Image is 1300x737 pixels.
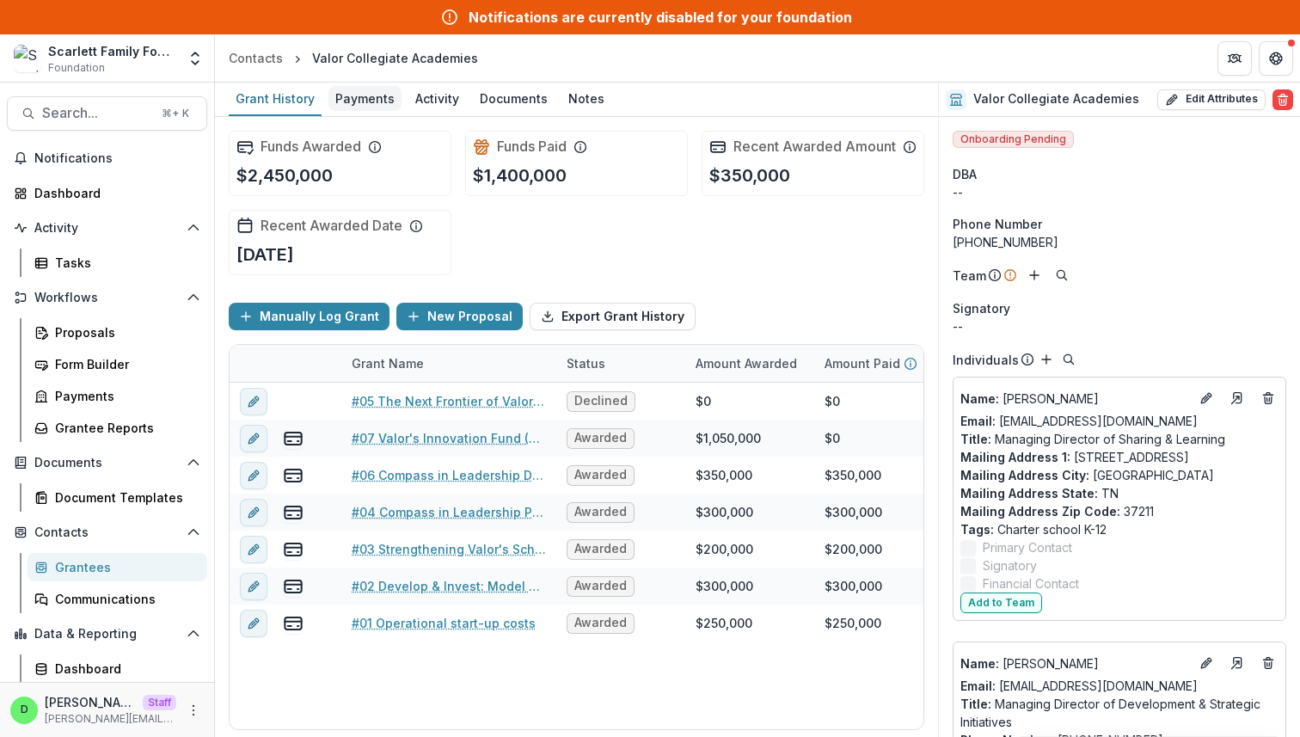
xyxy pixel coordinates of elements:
a: Email: [EMAIL_ADDRESS][DOMAIN_NAME] [960,412,1198,430]
p: Individuals [953,351,1019,369]
nav: breadcrumb [222,46,485,71]
span: Data & Reporting [34,627,180,642]
a: Payments [328,83,402,116]
a: #02 Develop & Invest: Model Schools & Compass Codification (3-yr) [352,577,546,595]
div: $0 [825,429,840,447]
button: Manually Log Grant [229,303,389,330]
div: $0 [696,392,711,410]
a: Dashboard [7,179,207,207]
div: Form Builder [55,355,193,373]
p: [PERSON_NAME] [45,693,136,711]
span: Awarded [574,542,627,556]
p: Team [953,267,986,285]
span: Email: [960,679,996,693]
span: Onboarding Pending [953,131,1074,148]
span: Phone Number [953,215,1042,233]
a: Communications [28,585,207,613]
a: Form Builder [28,350,207,378]
button: Open Activity [7,214,207,242]
p: $350,000 [709,163,790,188]
div: ⌘ + K [158,104,193,123]
span: Foundation [48,60,105,76]
button: view-payments [283,613,304,634]
a: Name: [PERSON_NAME] [960,654,1189,673]
div: Payments [55,387,193,405]
button: edit [240,462,267,489]
span: Search... [42,105,151,121]
div: Tasks [55,254,193,272]
div: Grant History [229,86,322,111]
div: $250,000 [825,614,881,632]
div: $300,000 [696,503,753,521]
a: Go to contact [1223,649,1251,677]
a: Documents [473,83,555,116]
div: Divyansh [21,704,28,716]
img: Scarlett Family Foundation [14,45,41,72]
button: edit [240,610,267,637]
a: Tasks [28,249,207,277]
div: Scarlett Family Foundation [48,42,176,60]
div: Dashboard [55,660,193,678]
button: Get Help [1259,41,1293,76]
button: edit [240,388,267,415]
a: Name: [PERSON_NAME] [960,390,1189,408]
div: $0 [825,392,840,410]
div: $300,000 [825,577,882,595]
button: edit [240,499,267,526]
h2: Recent Awarded Amount [733,138,896,155]
div: -- [953,183,1286,201]
a: Go to contact [1223,384,1251,412]
a: Activity [408,83,466,116]
span: Name : [960,391,999,406]
button: Open Contacts [7,519,207,546]
div: $250,000 [696,614,752,632]
span: Awarded [574,505,627,519]
div: Amount Awarded [685,354,807,372]
button: view-payments [283,465,304,486]
a: Notes [561,83,611,116]
div: Notifications are currently disabled for your foundation [469,7,852,28]
span: Awarded [574,579,627,593]
div: Amount Awarded [685,345,814,382]
button: Edit Attributes [1157,89,1266,110]
button: Add [1036,349,1057,370]
button: Open Data & Reporting [7,620,207,648]
button: view-payments [283,428,304,449]
button: More [183,700,204,721]
div: $1,050,000 [696,429,761,447]
p: Amount Paid [825,354,900,372]
button: Add to Team [960,593,1042,613]
div: Proposals [55,323,193,341]
p: Managing Director of Sharing & Learning [960,430,1279,448]
div: Amount Paid [814,345,943,382]
a: Grant History [229,83,322,116]
button: Export Grant History [530,303,696,330]
button: Add [1024,265,1045,286]
div: Notes [561,86,611,111]
div: Documents [473,86,555,111]
span: Awarded [574,468,627,482]
button: Partners [1217,41,1252,76]
a: Document Templates [28,483,207,512]
div: $300,000 [696,577,753,595]
span: Mailing Address City : [960,468,1089,482]
span: Tags : [960,522,994,537]
span: Signatory [983,556,1037,574]
a: #03 Strengthening Valor's Schools & Deepening Compass Impact (2-yr) [352,540,546,558]
div: $350,000 [696,466,752,484]
div: Status [556,345,685,382]
p: [PERSON_NAME] [960,390,1189,408]
button: Delete [1272,89,1293,110]
p: [PERSON_NAME] [960,654,1189,673]
span: Primary Contact [983,538,1072,556]
div: Grantees [55,558,193,576]
span: Mailing Address Zip Code : [960,504,1120,519]
span: Workflows [34,291,180,305]
span: Financial Contact [983,574,1079,593]
div: $300,000 [825,503,882,521]
button: Search... [7,96,207,131]
div: Grant Name [341,354,434,372]
a: #04 Compass in Leadership Programming and R&D Support [352,503,546,521]
a: #01 Operational start-up costs [352,614,536,632]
